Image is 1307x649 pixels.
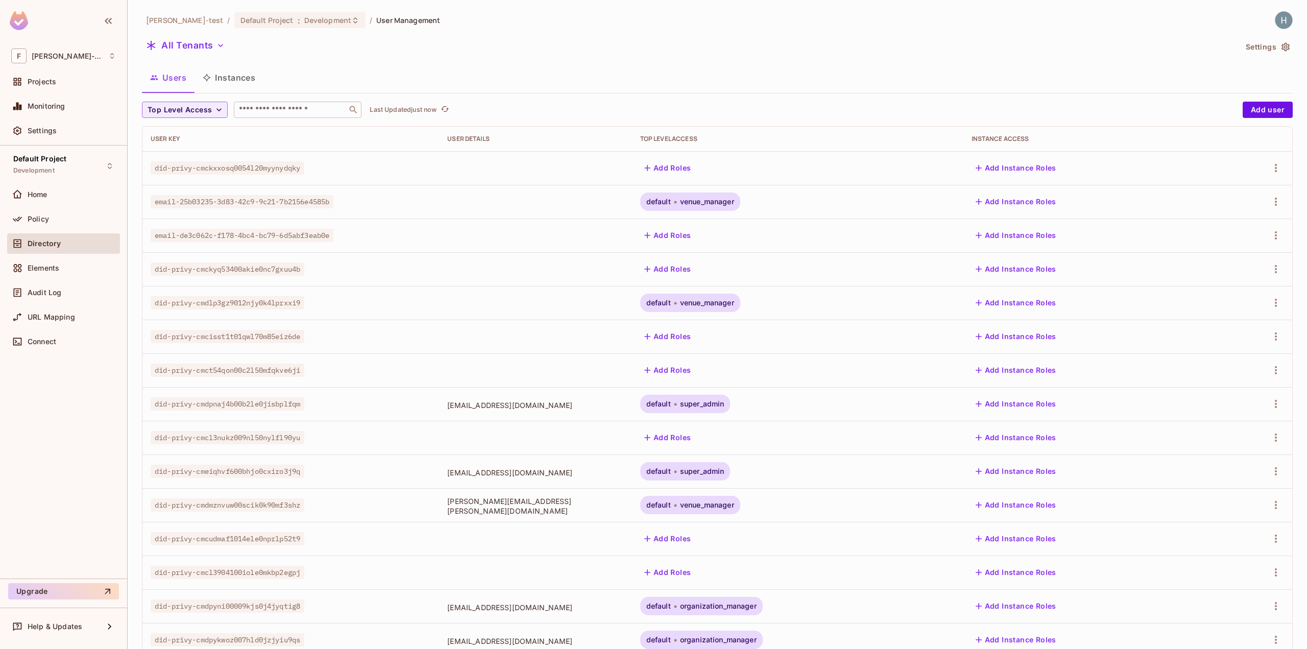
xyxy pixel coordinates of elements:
button: Add Instance Roles [972,261,1060,277]
span: Directory [28,239,61,248]
button: Add Roles [640,531,695,547]
span: default [646,636,671,644]
span: did-privy-cmdpnaj4b00b2le0jisbplfqm [151,397,304,411]
span: Elements [28,264,59,272]
span: Settings [28,127,57,135]
span: did-privy-cmdpykwoz007hld0jzjyiu9qs [151,633,304,646]
span: Default Project [13,155,66,163]
span: Home [28,190,47,199]
button: Add Roles [640,564,695,581]
button: Add Instance Roles [972,497,1060,513]
span: venue_manager [680,198,734,206]
img: SReyMgAAAABJRU5ErkJggg== [10,11,28,30]
button: Add Instance Roles [972,632,1060,648]
button: Add Roles [640,328,695,345]
button: Add Instance Roles [972,295,1060,311]
button: Add Instance Roles [972,531,1060,547]
button: Settings [1242,39,1293,55]
button: Add Instance Roles [972,429,1060,446]
button: Top Level Access [142,102,228,118]
span: default [646,467,671,475]
button: Users [142,65,195,90]
span: default [646,400,671,408]
p: Last Updated just now [370,106,437,114]
button: Add Roles [640,362,695,378]
span: Development [304,15,351,25]
span: : [297,16,301,25]
span: Top Level Access [148,104,212,116]
span: URL Mapping [28,313,75,321]
span: venue_manager [680,501,734,509]
span: Workspace: finch-test [32,52,103,60]
span: organization_manager [680,602,757,610]
button: Add Instance Roles [972,564,1060,581]
button: Add Roles [640,429,695,446]
span: did-privy-cmcl3904100iole0mkbp2egpj [151,566,304,579]
span: default [646,299,671,307]
span: Audit Log [28,289,61,297]
span: did-privy-cmcisst1t01qwl70m85eiz6de [151,330,304,343]
span: did-privy-cmcudmaf1014ele0nprlp52t9 [151,532,304,545]
div: Instance Access [972,135,1206,143]
span: default [646,198,671,206]
span: did-privy-cmdmznvuw00scik0k90mf3shz [151,498,304,512]
button: refresh [439,104,451,116]
button: Add Instance Roles [972,328,1060,345]
span: did-privy-cmct54qon00c2l50mfqkve6ji [151,364,304,377]
span: refresh [441,105,449,115]
span: Policy [28,215,49,223]
button: Add Instance Roles [972,463,1060,479]
span: super_admin [680,400,724,408]
div: User Details [447,135,623,143]
div: Top Level Access [640,135,955,143]
span: organization_manager [680,636,757,644]
span: did-privy-cmckyq53400akie0nc7gxuu4b [151,262,304,276]
span: [PERSON_NAME][EMAIL_ADDRESS][PERSON_NAME][DOMAIN_NAME] [447,496,623,516]
span: [EMAIL_ADDRESS][DOMAIN_NAME] [447,636,623,646]
span: the active workspace [146,15,223,25]
button: Add Instance Roles [972,396,1060,412]
span: Connect [28,338,56,346]
button: Instances [195,65,263,90]
button: Add Roles [640,160,695,176]
button: Add Roles [640,227,695,244]
span: did-privy-cmckxxosq0054l20myynydqky [151,161,304,175]
span: venue_manager [680,299,734,307]
button: Add Instance Roles [972,194,1060,210]
span: [EMAIL_ADDRESS][DOMAIN_NAME] [447,468,623,477]
span: [EMAIL_ADDRESS][DOMAIN_NAME] [447,400,623,410]
span: default [646,602,671,610]
span: did-privy-cmeiqhvf600bhjo0cxiro3j9q [151,465,304,478]
button: Add Instance Roles [972,362,1060,378]
span: did-privy-cmcl3nukz009nl50nylfl90yu [151,431,304,444]
span: F [11,49,27,63]
button: Add user [1243,102,1293,118]
span: Projects [28,78,56,86]
button: Add Instance Roles [972,598,1060,614]
span: did-privy-cmdpyni00009kjs0j4jyqtig8 [151,599,304,613]
span: User Management [376,15,440,25]
span: [EMAIL_ADDRESS][DOMAIN_NAME] [447,603,623,612]
button: Add Instance Roles [972,160,1060,176]
li: / [227,15,230,25]
img: Harun Akgun [1275,12,1292,29]
div: User Key [151,135,431,143]
span: Default Project [240,15,294,25]
span: Monitoring [28,102,65,110]
span: Development [13,166,55,175]
span: email-de3c062c-f178-4bc4-bc79-6d5abf3eab0e [151,229,333,242]
li: / [370,15,372,25]
button: Add Instance Roles [972,227,1060,244]
button: Upgrade [8,583,119,599]
button: All Tenants [142,37,229,54]
span: super_admin [680,467,724,475]
span: Click to refresh data [437,104,451,116]
button: Add Roles [640,261,695,277]
span: Help & Updates [28,622,82,631]
span: default [646,501,671,509]
span: email-25b03235-3d83-42c9-9c21-7b2156e4585b [151,195,333,208]
span: did-privy-cmdlp3gz9012njy0k4lprxxi9 [151,296,304,309]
